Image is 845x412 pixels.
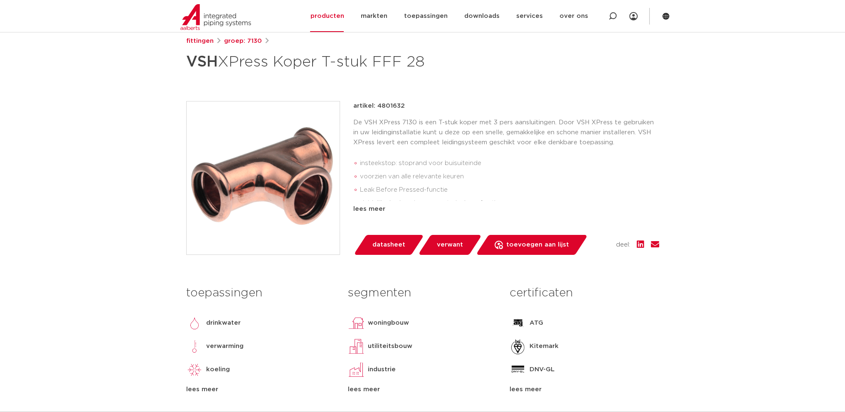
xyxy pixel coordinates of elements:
p: verwarming [206,341,244,351]
p: drinkwater [206,318,241,328]
h3: segmenten [348,285,497,301]
div: lees meer [510,385,659,395]
span: toevoegen aan lijst [506,238,569,252]
h3: certificaten [510,285,659,301]
img: DNV-GL [510,361,526,378]
img: drinkwater [186,315,203,331]
h1: XPress Koper T-stuk FFF 28 [186,49,498,74]
a: fittingen [186,36,214,46]
span: verwant [437,238,463,252]
img: Product Image for VSH XPress Koper T-stuk FFF 28 [187,101,340,254]
div: lees meer [186,385,335,395]
p: De VSH XPress 7130 is een T-stuk koper met 3 pers aansluitingen. Door VSH XPress te gebruiken in ... [353,118,659,148]
li: insteekstop: stoprand voor buisuiteinde [360,157,659,170]
img: Kitemark [510,338,526,355]
span: deel: [616,240,630,250]
a: datasheet [353,235,424,255]
p: ATG [530,318,543,328]
img: ATG [510,315,526,331]
p: industrie [368,365,396,375]
div: lees meer [348,385,497,395]
span: datasheet [372,238,405,252]
img: industrie [348,361,365,378]
p: artikel: 4801632 [353,101,405,111]
a: verwant [418,235,482,255]
img: koeling [186,361,203,378]
li: duidelijke herkenning van materiaal en afmeting [360,197,659,210]
a: groep: 7130 [224,36,262,46]
img: utiliteitsbouw [348,338,365,355]
p: utiliteitsbouw [368,341,412,351]
strong: VSH [186,54,218,69]
div: lees meer [353,204,659,214]
p: koeling [206,365,230,375]
img: woningbouw [348,315,365,331]
h3: toepassingen [186,285,335,301]
p: DNV-GL [530,365,554,375]
p: Kitemark [530,341,559,351]
p: woningbouw [368,318,409,328]
img: verwarming [186,338,203,355]
li: Leak Before Pressed-functie [360,183,659,197]
li: voorzien van alle relevante keuren [360,170,659,183]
